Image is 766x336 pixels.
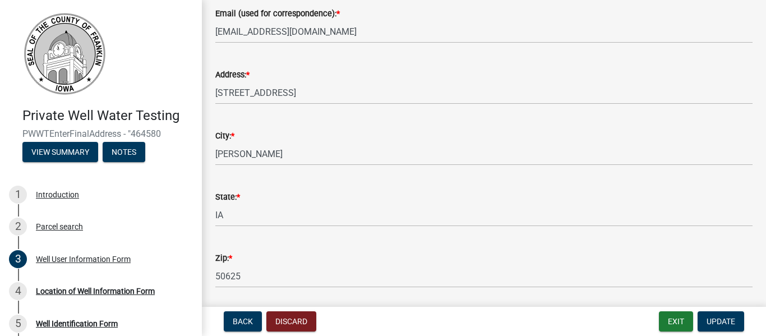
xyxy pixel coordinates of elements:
[215,194,240,201] label: State:
[103,142,145,162] button: Notes
[215,255,232,263] label: Zip:
[233,317,253,326] span: Back
[659,311,693,332] button: Exit
[22,12,107,96] img: Franklin County, Iowa
[36,191,79,199] div: Introduction
[707,317,735,326] span: Update
[36,320,118,328] div: Well Identification Form
[36,255,131,263] div: Well User Information Form
[9,186,27,204] div: 1
[22,142,98,162] button: View Summary
[9,250,27,268] div: 3
[22,108,193,124] h4: Private Well Water Testing
[9,218,27,236] div: 2
[215,132,234,140] label: City:
[22,128,179,139] span: PWWTEnterFinalAddress - "464580
[36,223,83,231] div: Parcel search
[36,287,155,295] div: Location of Well Information Form
[215,71,250,79] label: Address:
[22,148,98,157] wm-modal-confirm: Summary
[9,282,27,300] div: 4
[103,148,145,157] wm-modal-confirm: Notes
[215,10,340,18] label: Email (used for correspondence):
[224,311,262,332] button: Back
[9,315,27,333] div: 5
[698,311,744,332] button: Update
[266,311,316,332] button: Discard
